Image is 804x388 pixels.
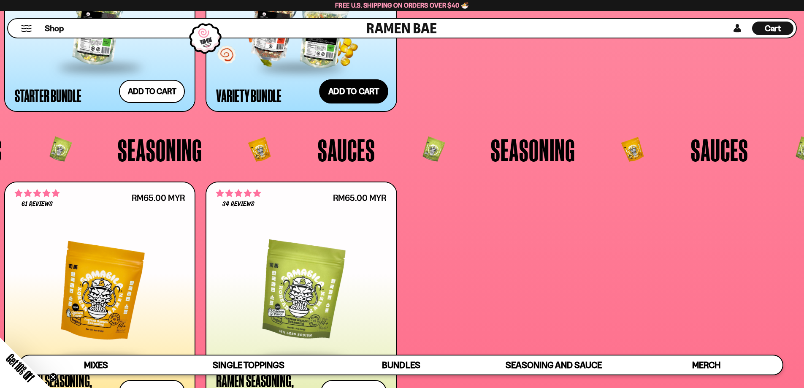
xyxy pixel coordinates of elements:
div: Starter Bundle [15,88,81,103]
span: Shop [45,23,64,34]
div: Variety Bundle [216,88,282,103]
button: Mobile Menu Trigger [21,25,32,32]
span: Merch [692,360,720,370]
a: Merch [630,355,782,374]
a: Seasoning and Sauce [477,355,630,374]
span: 61 reviews [22,201,53,208]
button: Add to cart [319,79,388,104]
div: RM65.00 MYR [132,194,185,202]
span: Mixes [84,360,108,370]
span: Seasoning [118,134,202,166]
span: Get 10% Off [4,351,37,384]
a: Single Toppings [172,355,325,374]
span: Sauces [691,134,748,166]
a: Shop [45,22,64,35]
span: Free U.S. Shipping on Orders over $40 🍜 [335,1,469,9]
span: Seasoning and Sauce [506,360,601,370]
span: Seasoning [491,134,575,166]
a: Mixes [20,355,172,374]
span: 4.84 stars [15,188,60,199]
span: 34 reviews [222,201,254,208]
button: Close teaser [49,373,57,381]
span: Cart [765,23,781,33]
a: Bundles [325,355,477,374]
span: Bundles [382,360,420,370]
div: RM65.00 MYR [333,194,386,202]
span: Sauces [318,134,375,166]
button: Add to cart [119,80,185,103]
span: 5.00 stars [216,188,261,199]
span: Single Toppings [213,360,284,370]
div: Cart [752,19,793,38]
